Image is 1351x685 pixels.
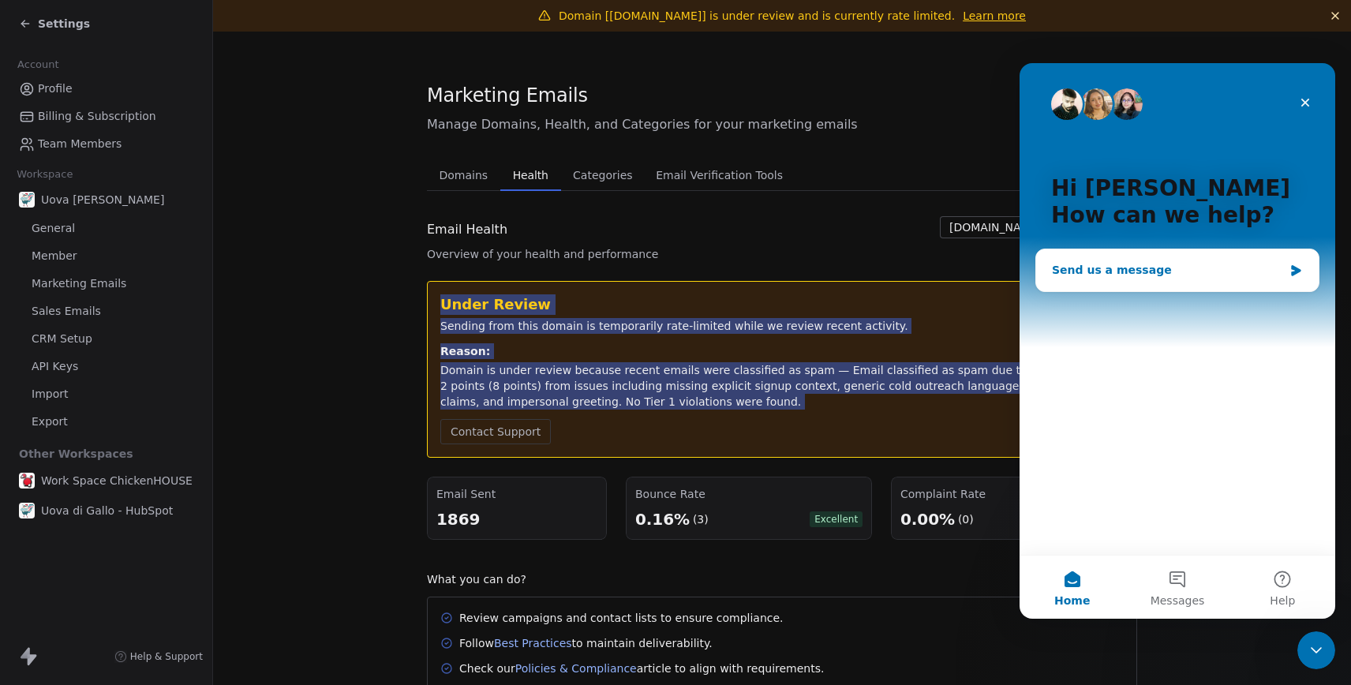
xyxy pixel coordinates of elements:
a: CRM Setup [13,326,200,352]
a: Profile [13,76,200,102]
span: Overview of your health and performance [427,246,658,262]
span: Help & Support [130,650,203,663]
a: Team Members [13,131,200,157]
span: Export [32,414,68,430]
span: Billing & Subscription [38,108,156,125]
span: Email Verification Tools [649,164,789,186]
span: Work Space ChickenHOUSE [41,473,193,488]
span: Profile [38,80,73,97]
div: 1869 [436,508,597,530]
div: Dominio [83,93,121,103]
img: tab_domain_overview_orange.svg [65,92,78,104]
iframe: Intercom live chat [1297,631,1335,669]
div: (0) [958,511,974,527]
a: Settings [19,16,90,32]
span: Settings [38,16,90,32]
span: General [32,220,75,237]
span: Uova [PERSON_NAME] [41,192,164,208]
div: Keyword (traffico) [176,93,262,103]
img: website_grey.svg [25,41,38,54]
a: Marketing Emails [13,271,200,297]
span: [DOMAIN_NAME] [949,219,1042,236]
span: Member [32,248,77,264]
span: Health [507,164,555,186]
span: Categories [567,164,638,186]
div: Sending from this domain is temporarily rate-limited while we review recent activity. [440,318,1124,334]
span: Email Health [427,220,507,239]
span: Manage Domains, Health, and Categories for your marketing emails [427,115,1137,134]
span: Account [10,53,65,77]
img: 4.jpg [19,503,35,518]
a: Sales Emails [13,298,200,324]
div: Email Sent [436,486,597,502]
span: Marketing Emails [427,84,588,107]
div: 0.16% [635,508,690,530]
a: Policies & Compliance [515,662,637,675]
img: Betty2017.jpg [19,473,35,488]
div: v 4.0.25 [44,25,77,38]
div: Dominio: [DOMAIN_NAME] [41,41,177,54]
div: (3) [692,511,708,527]
div: Follow to maintain deliverability. [459,635,713,651]
span: CRM Setup [32,331,92,347]
div: Complaint Rate [900,486,1128,502]
div: What you can do? [427,571,1137,587]
div: Reason: [440,343,1124,359]
span: Uova di Gallo - HubSpot [41,503,173,518]
button: Contact Support [440,419,551,444]
a: General [13,215,200,241]
a: Member [13,243,200,269]
div: Check our article to align with requirements. [459,661,824,676]
a: Best Practices [494,637,572,649]
span: Team Members [38,136,122,152]
span: Excellent [810,511,863,527]
span: API Keys [32,358,78,375]
span: Domains [433,164,495,186]
span: Sales Emails [32,303,101,320]
div: 0.00% [900,508,955,530]
a: API Keys [13,354,200,380]
span: Marketing Emails [32,275,126,292]
span: Import [32,386,68,402]
iframe: Intercom live chat [1020,63,1335,619]
div: Domain is under review because recent emails were classified as spam — Email classified as spam d... [440,362,1124,410]
a: Billing & Subscription [13,103,200,129]
span: Other Workspaces [13,441,140,466]
div: Review campaigns and contact lists to ensure compliance. [459,610,784,626]
div: Under Review [440,294,1124,315]
span: Workspace [10,163,80,186]
img: logo_orange.svg [25,25,38,38]
span: Domain [[DOMAIN_NAME]] is under review and is currently rate limited. [559,9,955,22]
div: Bounce Rate [635,486,863,502]
a: Import [13,381,200,407]
a: Help & Support [114,650,203,663]
img: 4.jpg [19,192,35,208]
a: Export [13,409,200,435]
img: tab_keywords_by_traffic_grey.svg [159,92,171,104]
a: Learn more [963,8,1026,24]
